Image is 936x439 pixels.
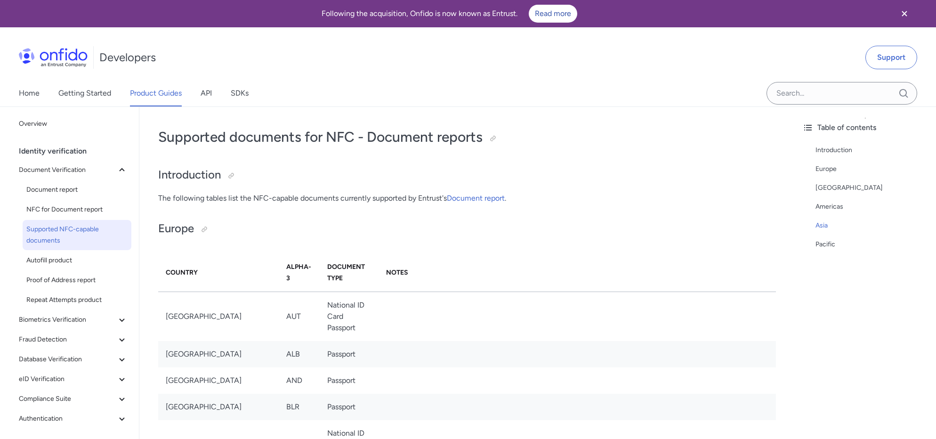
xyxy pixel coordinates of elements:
[899,8,910,19] svg: Close banner
[166,268,198,276] strong: Country
[231,80,249,106] a: SDKs
[23,180,131,199] a: Document report
[58,80,111,106] a: Getting Started
[23,251,131,270] a: Autofill product
[815,145,928,156] a: Introduction
[15,161,131,179] button: Document Verification
[23,271,131,290] a: Proof of Address report
[19,164,116,176] span: Document Verification
[15,330,131,349] button: Fraud Detection
[815,201,928,212] a: Americas
[130,80,182,106] a: Product Guides
[529,5,577,23] a: Read more
[865,46,917,69] a: Support
[320,394,379,420] td: Passport
[19,48,88,67] img: Onfido Logo
[26,184,128,195] span: Document report
[23,291,131,309] a: Repeat Attempts product
[320,367,379,394] td: Passport
[158,367,279,394] td: [GEOGRAPHIC_DATA]
[19,374,116,385] span: eID Verification
[158,128,776,146] h1: Supported documents for NFC - Document reports
[15,370,131,389] button: eID Verification
[11,5,887,23] div: Following the acquisition, Onfido is now known as Entrust.
[23,220,131,250] a: Supported NFC-capable documents
[19,80,40,106] a: Home
[201,80,212,106] a: API
[15,310,131,329] button: Biometrics Verification
[815,239,928,250] a: Pacific
[19,413,116,424] span: Authentication
[19,334,116,345] span: Fraud Detection
[279,394,320,420] td: BLR
[767,82,917,105] input: Onfido search input field
[19,142,135,161] div: Identity verification
[26,224,128,246] span: Supported NFC-capable documents
[26,294,128,306] span: Repeat Attempts product
[279,292,320,341] td: AUT
[99,50,156,65] h1: Developers
[320,292,379,341] td: National ID Card Passport
[23,200,131,219] a: NFC for Document report
[15,390,131,408] button: Compliance Suite
[158,193,776,204] p: The following tables list the NFC-capable documents currently supported by Entrust's .
[15,409,131,428] button: Authentication
[447,194,505,203] a: Document report
[26,204,128,215] span: NFC for Document report
[815,182,928,194] a: [GEOGRAPHIC_DATA]
[815,163,928,175] a: Europe
[19,118,128,130] span: Overview
[158,394,279,420] td: [GEOGRAPHIC_DATA]
[15,350,131,369] button: Database Verification
[19,393,116,405] span: Compliance Suite
[19,354,116,365] span: Database Verification
[802,122,928,133] div: Table of contents
[158,292,279,341] td: [GEOGRAPHIC_DATA]
[158,341,279,367] td: [GEOGRAPHIC_DATA]
[887,2,922,25] button: Close banner
[26,255,128,266] span: Autofill product
[279,367,320,394] td: AND
[320,341,379,367] td: Passport
[386,268,408,276] strong: Notes
[158,221,776,237] h2: Europe
[26,275,128,286] span: Proof of Address report
[19,314,116,325] span: Biometrics Verification
[279,341,320,367] td: ALB
[327,263,365,282] strong: Document Type
[15,114,131,133] a: Overview
[815,220,928,231] a: Asia
[286,263,311,282] strong: Alpha-3
[158,167,776,183] h2: Introduction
